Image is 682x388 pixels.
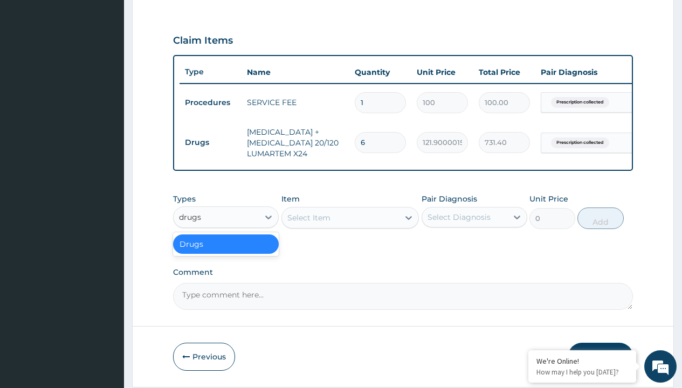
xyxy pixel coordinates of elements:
[287,212,330,223] div: Select Item
[536,356,628,366] div: We're Online!
[428,212,491,223] div: Select Diagnosis
[242,61,349,83] th: Name
[63,122,149,231] span: We're online!
[551,137,609,148] span: Prescription collected
[577,207,623,229] button: Add
[173,35,233,47] h3: Claim Items
[349,61,411,83] th: Quantity
[177,5,203,31] div: Minimize live chat window
[242,92,349,113] td: SERVICE FEE
[422,193,477,204] label: Pair Diagnosis
[535,61,654,83] th: Pair Diagnosis
[173,195,196,204] label: Types
[20,54,44,81] img: d_794563401_company_1708531726252_794563401
[180,93,242,113] td: Procedures
[173,234,279,254] div: Drugs
[473,61,535,83] th: Total Price
[281,193,300,204] label: Item
[242,121,349,164] td: [MEDICAL_DATA] + [MEDICAL_DATA] 20/120 LUMARTEM X24
[173,268,633,277] label: Comment
[5,267,205,304] textarea: Type your message and hit 'Enter'
[529,193,568,204] label: Unit Price
[180,62,242,82] th: Type
[173,343,235,371] button: Previous
[568,343,633,371] button: Submit
[536,368,628,377] p: How may I help you today?
[180,133,242,153] td: Drugs
[411,61,473,83] th: Unit Price
[56,60,181,74] div: Chat with us now
[551,97,609,108] span: Prescription collected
